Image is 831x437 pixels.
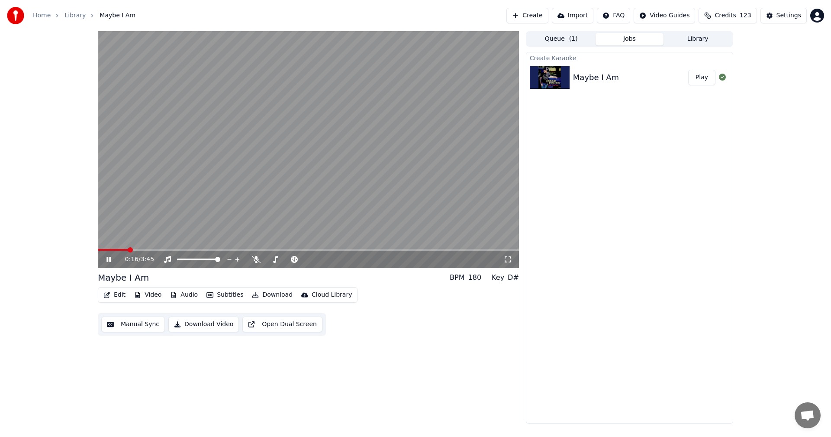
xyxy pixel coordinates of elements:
[634,8,695,23] button: Video Guides
[760,8,807,23] button: Settings
[795,402,821,428] div: Open chat
[526,52,733,63] div: Create Karaoke
[776,11,801,20] div: Settings
[450,272,464,283] div: BPM
[141,255,154,264] span: 3:45
[312,291,352,299] div: Cloud Library
[506,8,548,23] button: Create
[596,33,664,45] button: Jobs
[715,11,736,20] span: Credits
[167,289,201,301] button: Audio
[101,317,165,332] button: Manual Sync
[527,33,596,45] button: Queue
[740,11,751,20] span: 123
[131,289,165,301] button: Video
[64,11,86,20] a: Library
[100,289,129,301] button: Edit
[508,272,519,283] div: D#
[664,33,732,45] button: Library
[242,317,322,332] button: Open Dual Screen
[552,8,593,23] button: Import
[688,70,715,85] button: Play
[33,11,135,20] nav: breadcrumb
[7,7,24,24] img: youka
[573,71,619,84] div: Maybe I Am
[203,289,247,301] button: Subtitles
[100,11,135,20] span: Maybe I Am
[699,8,757,23] button: Credits123
[248,289,296,301] button: Download
[33,11,51,20] a: Home
[597,8,630,23] button: FAQ
[125,255,146,264] div: /
[468,272,482,283] div: 180
[569,35,578,43] span: ( 1 )
[168,317,239,332] button: Download Video
[98,272,149,284] div: Maybe I Am
[492,272,504,283] div: Key
[125,255,138,264] span: 0:16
